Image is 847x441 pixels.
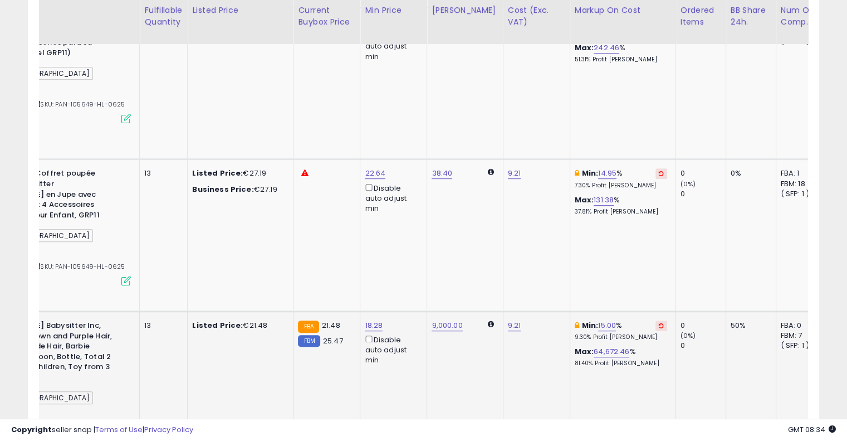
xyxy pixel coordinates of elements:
div: ( SFP: 1 ) [781,341,817,351]
b: Min: [582,168,599,178]
div: FBA: 1 [781,168,817,178]
div: % [575,347,667,367]
p: 7.30% Profit [PERSON_NAME] [575,182,667,190]
div: €27.19 [192,168,285,178]
p: 37.81% Profit [PERSON_NAME] [575,208,667,216]
a: Privacy Policy [144,424,193,435]
div: 0% [731,168,767,178]
div: Fulfillable Quantity [144,4,183,28]
div: 0 [680,341,726,351]
p: 9.30% Profit [PERSON_NAME] [575,333,667,341]
div: Min Price [365,4,422,16]
div: % [575,168,667,189]
div: 13 [144,168,179,178]
div: Cost (Exc. VAT) [508,4,565,28]
a: 9.21 [508,320,521,331]
a: 14.95 [598,168,616,179]
b: Min: [582,320,599,331]
div: 0 [680,189,726,199]
div: Markup on Cost [575,4,671,16]
small: FBM [298,335,320,347]
div: Disable auto adjust min [365,333,418,366]
div: 13 [144,321,179,331]
b: Business Price: [192,184,253,195]
div: Disable auto adjust min [365,30,418,62]
b: Listed Price: [192,168,243,178]
a: 15.00 [598,320,616,331]
small: (0%) [680,180,696,188]
span: | SKU: PAN-105649-HL-0625 [31,262,125,271]
a: 9.21 [508,168,521,179]
a: 64,672.46 [594,346,629,357]
small: FBA [298,321,319,333]
span: 25.47 [323,336,343,346]
div: Current Buybox Price [298,4,355,28]
div: Ordered Items [680,4,721,28]
div: FBM: 18 [781,179,817,189]
b: Max: [575,346,594,357]
div: % [575,321,667,341]
p: 81.40% Profit [PERSON_NAME] [575,360,667,367]
div: 0 [680,321,726,331]
small: (0%) [680,331,696,340]
span: 2025-10-7 08:34 GMT [788,424,836,435]
div: €27.19 [192,185,285,195]
b: Listed Price: [192,320,243,331]
p: 51.31% Profit [PERSON_NAME] [575,56,667,64]
div: Disable auto adjust min [365,182,418,214]
div: Num of Comp. [781,4,821,28]
a: 242.46 [594,42,619,54]
a: 131.38 [594,195,614,206]
strong: Copyright [11,424,52,435]
div: % [575,195,667,216]
div: ( SFP: 1 ) [781,189,817,199]
div: FBA: 0 [781,321,817,331]
a: 9,000.00 [432,320,462,331]
a: 18.28 [365,320,383,331]
a: 22.64 [365,168,385,179]
div: 0 [680,168,726,178]
div: seller snap | | [11,425,193,435]
div: FBM: 7 [781,331,817,341]
span: | SKU: PAN-105649-HL-0625 [31,100,125,109]
a: Terms of Use [95,424,143,435]
div: 50% [731,321,767,331]
div: % [575,43,667,64]
div: Listed Price [192,4,288,16]
b: Max: [575,42,594,53]
div: BB Share 24h. [731,4,771,28]
a: 38.40 [432,168,452,179]
span: 21.48 [322,320,340,331]
b: Max: [575,195,594,205]
div: €21.48 [192,321,285,331]
div: [PERSON_NAME] [432,4,498,16]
